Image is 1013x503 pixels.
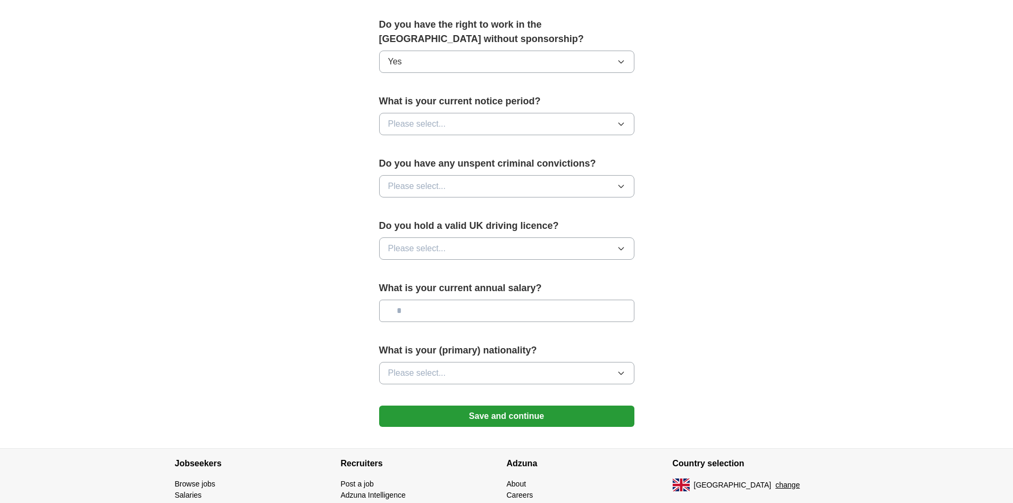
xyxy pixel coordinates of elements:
a: Post a job [341,480,374,488]
span: Please select... [388,242,446,255]
img: UK flag [673,479,690,491]
span: Please select... [388,367,446,380]
span: Please select... [388,180,446,193]
a: About [507,480,526,488]
a: Salaries [175,491,202,499]
button: Yes [379,51,634,73]
span: Please select... [388,118,446,130]
a: Adzuna Intelligence [341,491,406,499]
h4: Country selection [673,449,839,479]
label: What is your (primary) nationality? [379,343,634,358]
button: Save and continue [379,406,634,427]
label: Do you have any unspent criminal convictions? [379,156,634,171]
button: Please select... [379,175,634,197]
button: Please select... [379,237,634,260]
span: Yes [388,55,402,68]
label: What is your current annual salary? [379,281,634,295]
label: What is your current notice period? [379,94,634,109]
a: Careers [507,491,533,499]
label: Do you have the right to work in the [GEOGRAPHIC_DATA] without sponsorship? [379,18,634,46]
a: Browse jobs [175,480,215,488]
label: Do you hold a valid UK driving licence? [379,219,634,233]
button: Please select... [379,113,634,135]
button: change [775,480,800,491]
span: [GEOGRAPHIC_DATA] [694,480,772,491]
button: Please select... [379,362,634,384]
